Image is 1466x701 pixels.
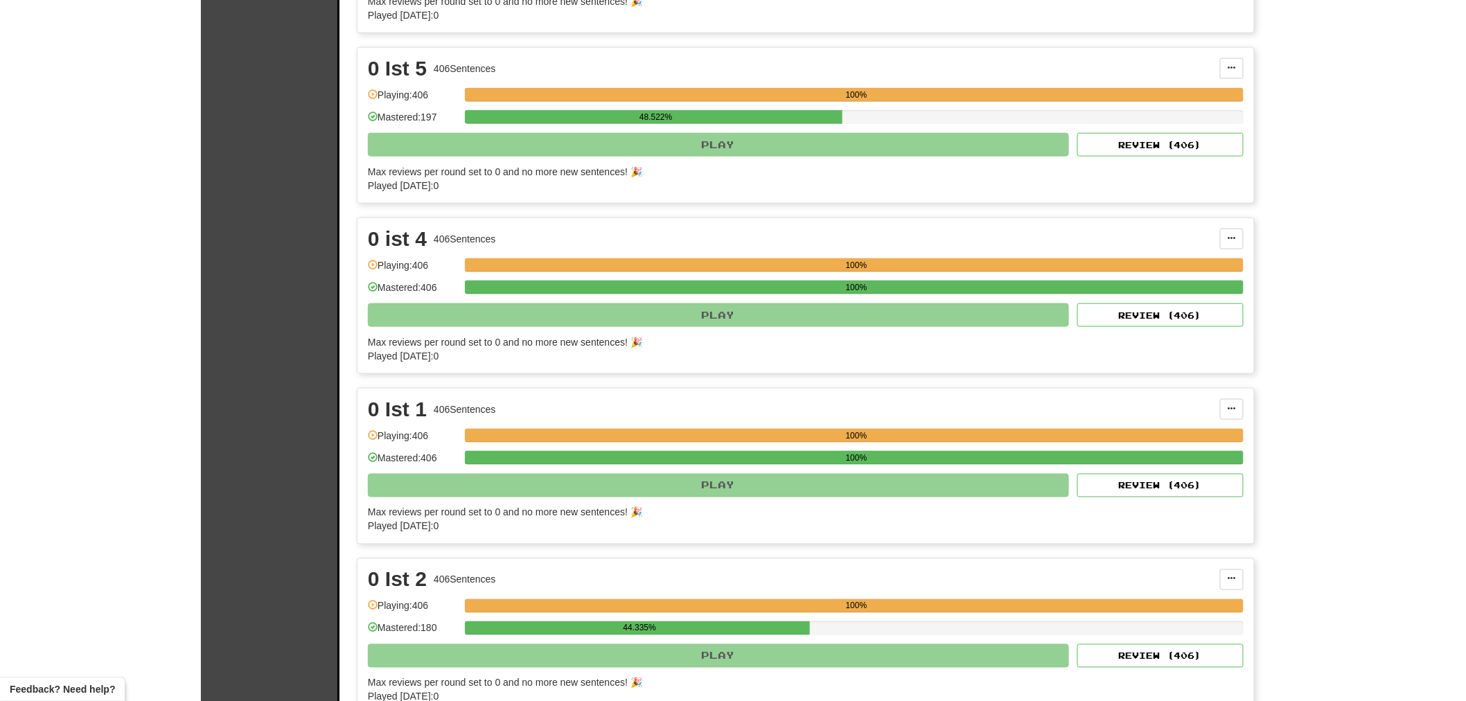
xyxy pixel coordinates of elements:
[469,281,1244,294] div: 100%
[469,599,1244,613] div: 100%
[434,62,496,76] div: 406 Sentences
[368,569,427,590] div: 0 Ist 2
[368,258,458,281] div: Playing: 406
[434,232,496,246] div: 406 Sentences
[368,451,458,474] div: Mastered: 406
[368,58,427,79] div: 0 Ist 5
[368,621,458,644] div: Mastered: 180
[368,88,458,111] div: Playing: 406
[368,229,427,249] div: 0 ist 4
[368,133,1069,157] button: Play
[469,451,1244,465] div: 100%
[368,335,1235,349] div: Max reviews per round set to 0 and no more new sentences! 🎉
[469,258,1244,272] div: 100%
[1077,133,1244,157] button: Review (406)
[1077,644,1244,668] button: Review (406)
[368,474,1069,497] button: Play
[434,573,496,587] div: 406 Sentences
[368,676,1235,690] div: Max reviews per round set to 0 and no more new sentences! 🎉
[434,402,496,416] div: 406 Sentences
[10,682,115,696] span: Open feedback widget
[368,303,1069,327] button: Play
[368,521,439,532] span: Played [DATE]: 0
[1077,303,1244,327] button: Review (406)
[368,599,458,622] div: Playing: 406
[469,88,1244,102] div: 100%
[368,644,1069,668] button: Play
[368,429,458,452] div: Playing: 406
[368,180,439,191] span: Played [DATE]: 0
[368,165,1235,179] div: Max reviews per round set to 0 and no more new sentences! 🎉
[469,110,842,124] div: 48.522%
[368,10,439,21] span: Played [DATE]: 0
[469,621,810,635] div: 44.335%
[368,506,1235,520] div: Max reviews per round set to 0 and no more new sentences! 🎉
[368,281,458,303] div: Mastered: 406
[469,429,1244,443] div: 100%
[368,350,439,362] span: Played [DATE]: 0
[368,399,427,420] div: 0 Ist 1
[1077,474,1244,497] button: Review (406)
[368,110,458,133] div: Mastered: 197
